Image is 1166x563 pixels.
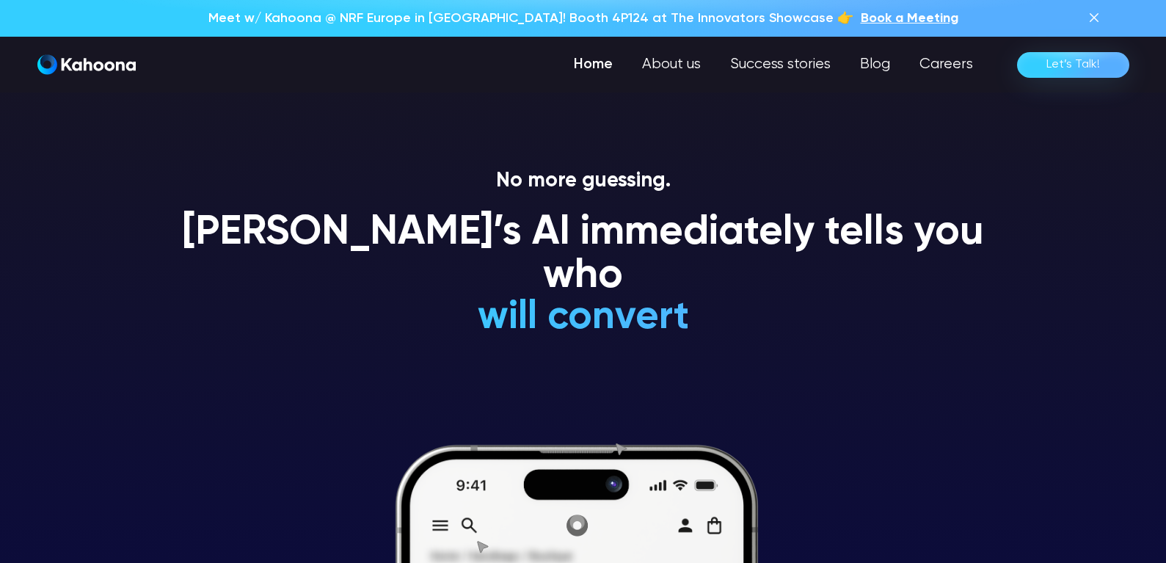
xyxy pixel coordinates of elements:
p: Meet w/ Kahoona @ NRF Europe in [GEOGRAPHIC_DATA]! Booth 4P124 at The Innovators Showcase 👉 [208,9,853,28]
p: No more guessing. [165,169,1002,194]
a: Let’s Talk! [1017,52,1129,78]
a: About us [627,50,715,79]
h1: [PERSON_NAME]’s AI immediately tells you who [165,211,1002,299]
a: Success stories [715,50,845,79]
img: Kahoona logo white [37,54,136,75]
a: Home [559,50,627,79]
a: Book a Meeting [861,9,958,28]
a: Careers [905,50,988,79]
a: Blog [845,50,905,79]
span: Book a Meeting [861,12,958,25]
a: home [37,54,136,76]
h1: will convert [367,296,799,339]
div: Let’s Talk! [1046,53,1100,76]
